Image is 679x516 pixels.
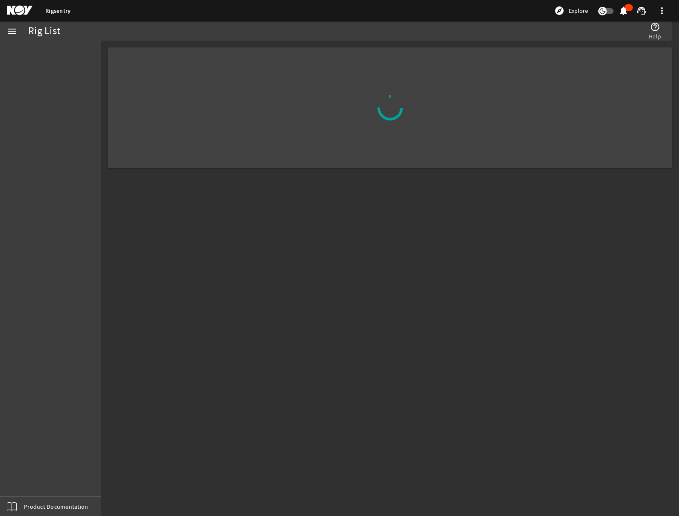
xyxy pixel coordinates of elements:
mat-icon: support_agent [636,6,647,16]
button: more_vert [652,0,672,21]
span: Help [649,32,661,41]
mat-icon: notifications [618,6,629,16]
div: Rig List [28,27,60,35]
button: Explore [551,4,591,18]
mat-icon: help_outline [650,22,660,32]
span: Product Documentation [24,502,88,511]
mat-icon: menu [7,26,17,36]
span: Explore [569,6,588,15]
mat-icon: explore [554,6,564,16]
a: Rigsentry [45,7,71,15]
